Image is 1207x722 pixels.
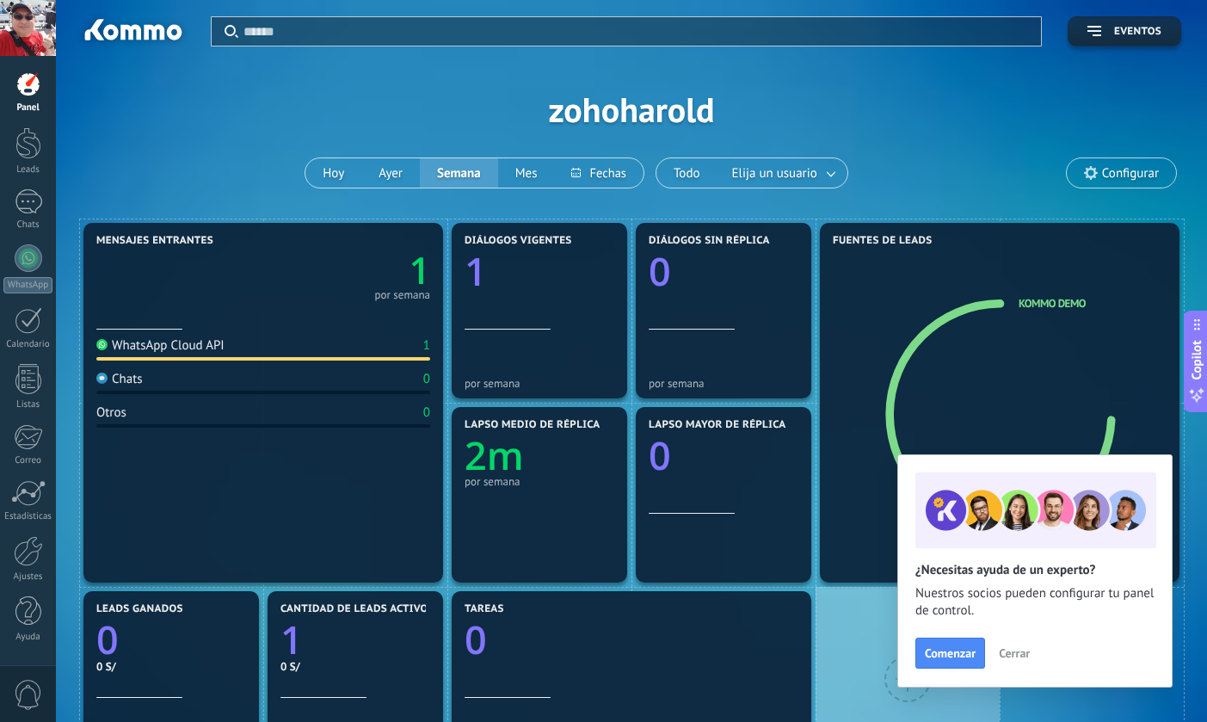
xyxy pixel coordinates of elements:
a: Kommo Demo [1019,296,1086,311]
button: Cerrar [991,640,1038,666]
button: Fechas [554,158,643,188]
button: Todo [656,158,717,188]
span: Lapso mayor de réplica [649,419,785,431]
button: Mes [498,158,555,188]
div: 1 [423,337,430,354]
div: Panel [3,102,53,114]
span: Cantidad de leads activos [280,603,434,615]
div: Chats [96,371,143,387]
span: Fuentes de leads [833,235,933,247]
span: Eventos [1114,26,1161,38]
span: Configurar [1102,166,1159,181]
button: Hoy [305,158,361,188]
div: 0 [423,404,430,421]
a: 1 [280,614,430,666]
text: 1 [409,244,430,295]
text: 0 [96,614,119,666]
div: por semana [649,377,798,390]
div: 0 [423,371,430,387]
text: 1 [280,614,303,666]
div: Listas [3,399,53,410]
div: Ajustes [3,571,53,583]
a: 0 [465,614,798,666]
span: Copilot [1188,340,1205,380]
text: 2m [465,429,524,482]
img: WhatsApp Cloud API [96,339,108,350]
div: WhatsApp [3,277,52,293]
div: Leads [3,164,53,176]
text: 0 [649,245,671,298]
div: Otros [96,404,126,421]
div: por semana [374,291,430,299]
div: 0 S/ [96,659,246,674]
a: 1 [263,244,430,295]
a: 0 [96,614,246,666]
button: Ayer [361,158,420,188]
span: Leads ganados [96,603,183,615]
div: Correo [3,455,53,466]
span: Mensajes entrantes [96,235,213,247]
div: Calendario [3,339,53,350]
span: Cerrar [999,647,1030,659]
span: Diálogos vigentes [465,235,572,247]
div: Chats [3,219,53,231]
div: Estadísticas [3,511,53,522]
button: Eventos [1068,16,1181,46]
text: 1 [465,245,487,298]
div: por semana [465,377,614,390]
span: Lapso medio de réplica [465,419,600,431]
div: 0 S/ [280,659,430,674]
span: Diálogos sin réplica [649,235,770,247]
span: Tareas [465,603,504,615]
div: Ayuda [3,632,53,643]
div: por semana [465,475,614,488]
span: Nuestros socios pueden configurar tu panel de control. [915,585,1155,620]
img: Chats [96,373,108,384]
text: 0 [649,429,671,482]
h2: ¿Necesitas ayuda de un experto? [915,562,1155,578]
span: Comenzar [925,647,976,659]
div: WhatsApp Cloud API [96,337,225,354]
button: Comenzar [915,638,985,669]
text: 0 [465,614,487,666]
span: Elija un usuario [729,162,821,185]
button: Elija un usuario [717,158,847,188]
button: Semana [420,158,498,188]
